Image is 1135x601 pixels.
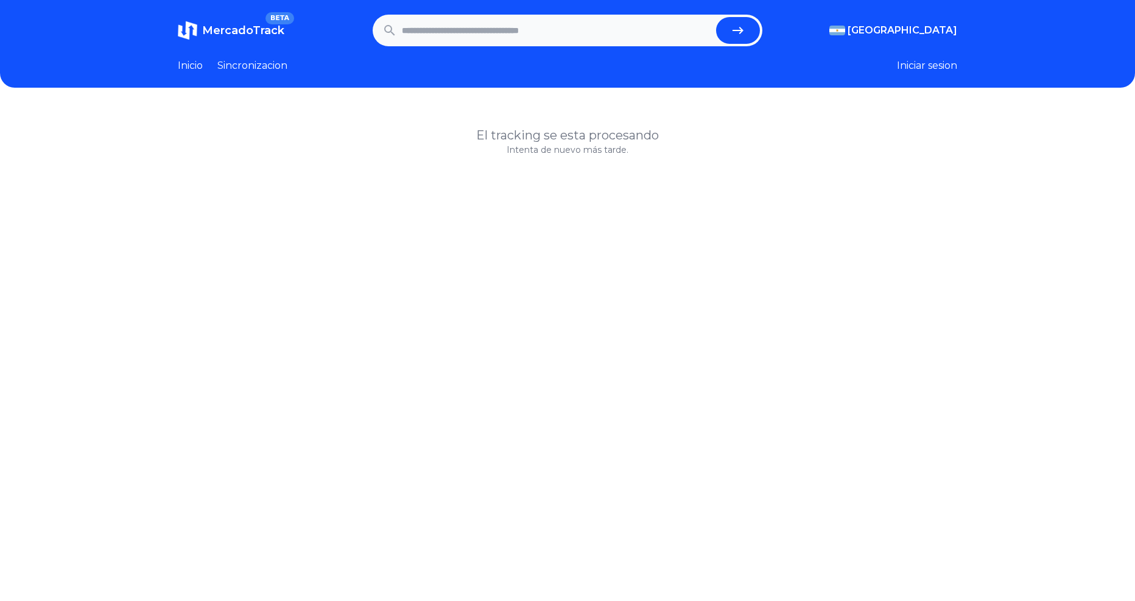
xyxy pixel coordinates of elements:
[202,24,284,37] span: MercadoTrack
[829,23,957,38] button: [GEOGRAPHIC_DATA]
[178,144,957,156] p: Intenta de nuevo más tarde.
[178,127,957,144] h1: El tracking se esta procesando
[178,58,203,73] a: Inicio
[848,23,957,38] span: [GEOGRAPHIC_DATA]
[217,58,287,73] a: Sincronizacion
[829,26,845,35] img: Argentina
[178,21,197,40] img: MercadoTrack
[897,58,957,73] button: Iniciar sesion
[265,12,294,24] span: BETA
[178,21,284,40] a: MercadoTrackBETA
